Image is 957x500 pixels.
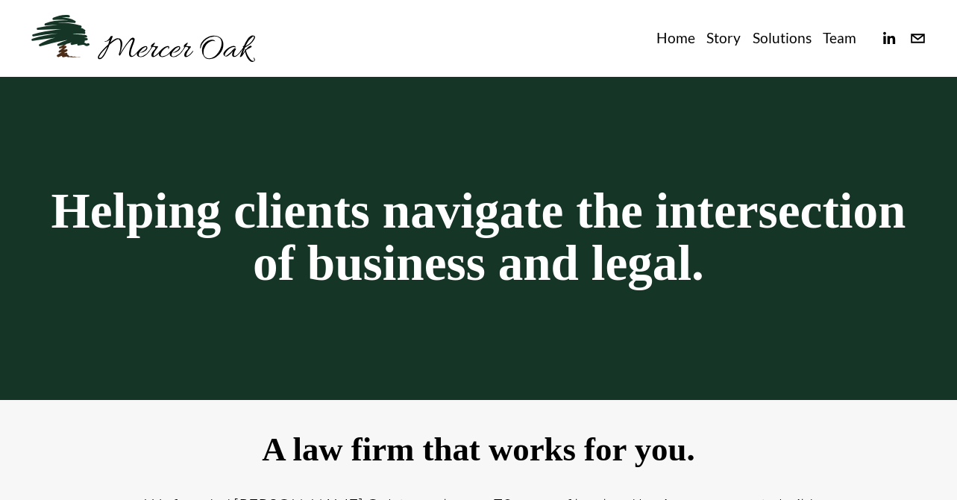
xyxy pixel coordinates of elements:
a: Team [823,26,856,51]
a: Story [706,26,741,51]
a: Home [656,26,695,51]
a: linkedin-unauth [880,30,897,47]
a: Solutions [753,26,812,51]
h1: Helping clients navigate the intersection of business and legal. [31,185,926,290]
a: info@merceroaklaw.com [909,30,926,47]
h2: A law firm that works for you. [143,431,815,469]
